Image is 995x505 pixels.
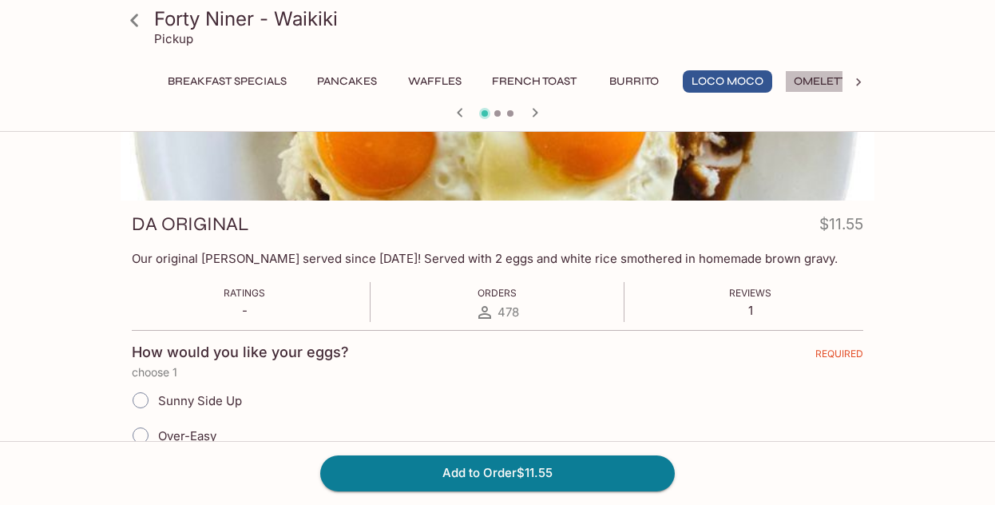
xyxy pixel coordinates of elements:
span: Ratings [224,287,265,299]
p: choose 1 [132,366,863,379]
span: Sunny Side Up [158,393,242,408]
h3: DA ORIGINAL [132,212,249,237]
button: French Toast [483,70,585,93]
button: Loco Moco [683,70,772,93]
button: Breakfast Specials [159,70,295,93]
p: 1 [729,303,771,318]
button: Burrito [598,70,670,93]
span: REQUIRED [815,348,863,366]
span: Orders [478,287,517,299]
h4: How would you like your eggs? [132,344,349,361]
p: Pickup [154,31,193,46]
h3: Forty Niner - Waikiki [154,6,868,31]
p: Our original [PERSON_NAME] served since [DATE]! Served with 2 eggs and white rice smothered in ho... [132,251,863,266]
button: Waffles [398,70,470,93]
button: Pancakes [308,70,386,93]
button: Omelettes [785,70,869,93]
span: Reviews [729,287,771,299]
span: 478 [497,304,519,320]
h4: $11.55 [819,212,863,243]
span: Over-Easy [158,428,216,443]
p: - [224,303,265,318]
button: Add to Order$11.55 [320,455,675,491]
